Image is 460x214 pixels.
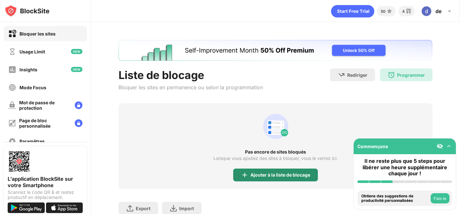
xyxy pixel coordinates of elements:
[8,66,16,74] img: insights-off.svg
[381,9,386,14] div: 50
[8,202,45,213] img: get-it-on-google-play.svg
[357,144,388,149] div: Commençons
[119,84,263,91] div: Bloquer les sites en permanence ou selon la programmation
[213,156,338,161] div: Lorsque vous ajoutez des sites à bloquer, vous le verrez ici.
[250,172,310,178] div: Ajouter à la liste de blocage
[4,4,50,17] img: logo-blocksite.svg
[8,119,16,127] img: customize-block-page-off.svg
[119,149,432,155] div: Pas encore de sites bloqués
[437,143,443,149] img: eye-not-visible.svg
[446,143,452,149] img: omni-setup-toggle.svg
[8,176,83,188] div: L'application BlockSite sur votre Smartphone
[8,101,16,109] img: password-protection-off.svg
[331,5,374,18] div: animation
[402,9,405,14] div: 4
[75,119,82,127] img: lock-menu.svg
[8,190,83,200] div: Scannez le code QR & et restez productif en déplacement.
[347,72,367,78] div: Rediriger
[75,101,82,109] img: lock-menu.svg
[8,83,16,91] img: focus-off.svg
[136,206,150,211] div: Export
[361,194,429,203] div: Obtiens des suggestions de productivité personnalisées
[405,7,412,15] img: reward-small.svg
[46,202,83,213] img: download-on-the-app-store.svg
[119,68,263,82] div: Liste de blocage
[8,137,16,145] img: settings-off.svg
[179,206,194,211] div: Import
[19,67,37,72] div: Insights
[421,6,432,16] img: ACg8ocLNZjqX3QlnxrbKmMalvKApu9DMGZxwyeb0YB5TGWzOOjfiTA=s96-c
[357,158,452,177] div: Il ne reste plus que 5 steps pour libérer une heure supplémentaire chaque jour !
[71,49,82,54] img: new-icon.svg
[19,100,70,111] div: Mot de passe de protection
[8,30,16,38] img: block-on.svg
[8,150,31,173] img: options-page-qr-code.png
[397,72,425,78] div: Programmer
[119,40,432,61] iframe: Banner
[19,118,70,129] div: Page de bloc personnalisée
[8,48,16,56] img: time-usage-off.svg
[386,7,393,15] img: points-small.svg
[71,67,82,72] img: new-icon.svg
[431,193,449,203] button: Fais-le
[19,85,46,90] div: Mode Focus
[260,111,291,142] div: animation
[19,49,45,54] div: Usage Limit
[435,8,442,14] div: de
[19,139,45,144] div: Paramêtres
[19,31,56,36] div: Bloquer les sites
